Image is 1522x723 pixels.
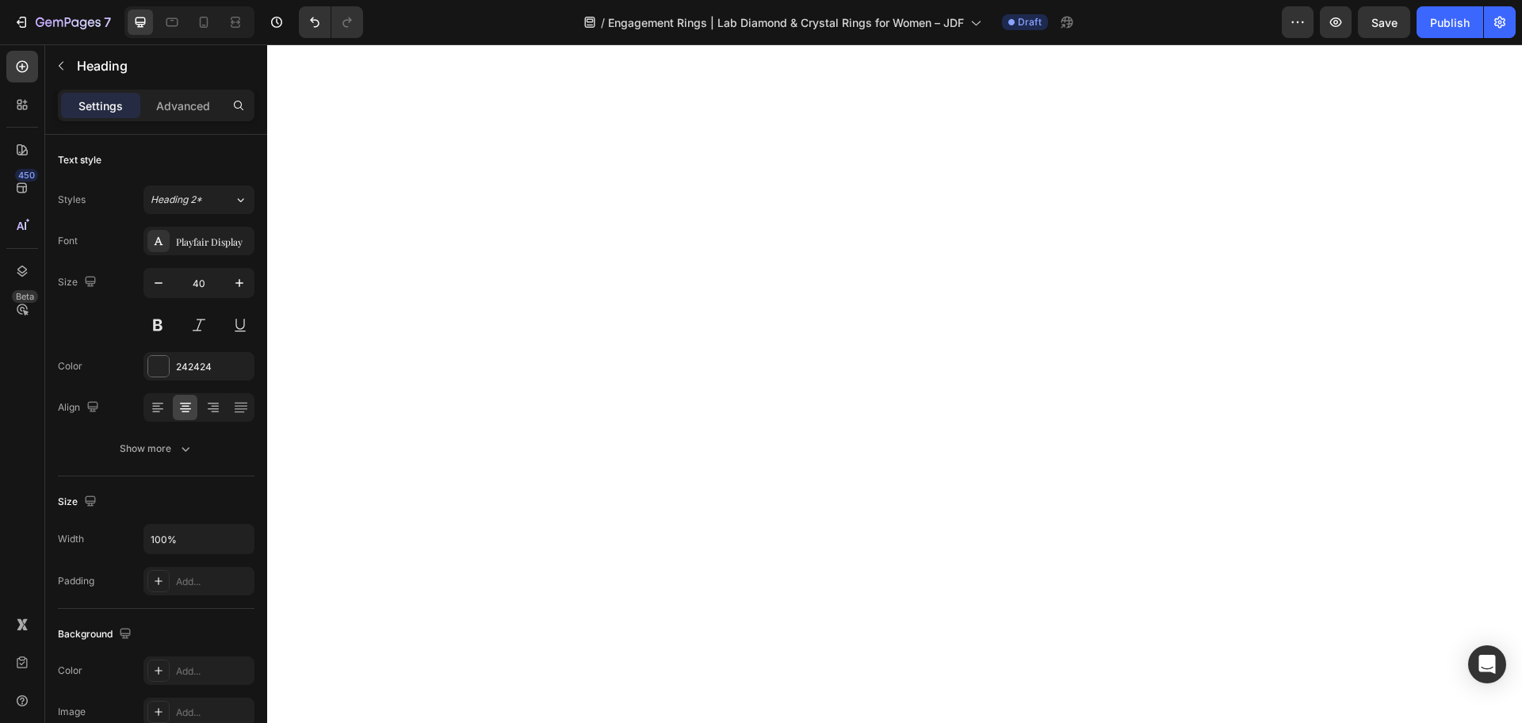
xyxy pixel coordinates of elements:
[78,98,123,114] p: Settings
[1371,16,1398,29] span: Save
[601,14,605,31] span: /
[1468,645,1506,683] div: Open Intercom Messenger
[6,6,118,38] button: 7
[176,706,250,720] div: Add...
[143,186,254,214] button: Heading 2*
[77,56,248,75] p: Heading
[58,574,94,588] div: Padding
[1018,15,1042,29] span: Draft
[58,397,102,419] div: Align
[1417,6,1483,38] button: Publish
[15,169,38,182] div: 450
[104,13,111,32] p: 7
[608,14,964,31] span: Engagement Rings | Lab Diamond & Crystal Rings for Women – JDF
[58,272,100,293] div: Size
[176,664,250,679] div: Add...
[58,193,86,207] div: Styles
[58,705,86,719] div: Image
[176,575,250,589] div: Add...
[58,532,84,546] div: Width
[58,359,82,373] div: Color
[120,441,193,457] div: Show more
[156,98,210,114] p: Advanced
[58,434,254,463] button: Show more
[1358,6,1410,38] button: Save
[144,525,254,553] input: Auto
[267,44,1522,723] iframe: Design area
[58,624,135,645] div: Background
[12,290,38,303] div: Beta
[58,664,82,678] div: Color
[58,234,78,248] div: Font
[299,6,363,38] div: Undo/Redo
[1430,14,1470,31] div: Publish
[151,193,202,207] span: Heading 2*
[58,492,100,513] div: Size
[176,235,250,249] div: Playfair Display
[58,153,101,167] div: Text style
[176,360,250,374] div: 242424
